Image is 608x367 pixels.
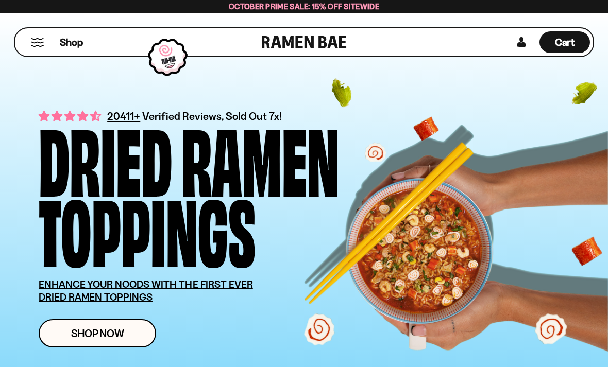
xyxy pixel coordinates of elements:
div: Cart [539,28,590,56]
a: Shop Now [39,319,156,347]
u: ENHANCE YOUR NOODS WITH THE FIRST EVER DRIED RAMEN TOPPINGS [39,278,253,303]
button: Mobile Menu Trigger [30,38,44,47]
div: Toppings [39,192,256,263]
span: October Prime Sale: 15% off Sitewide [229,2,379,11]
div: Dried [39,121,172,192]
span: Shop Now [71,328,124,339]
span: Cart [555,36,575,48]
div: Ramen [181,121,339,192]
span: Shop [60,36,83,49]
a: Shop [60,31,83,53]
